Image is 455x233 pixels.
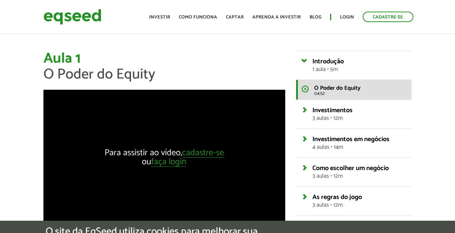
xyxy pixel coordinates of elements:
a: Login [340,15,354,20]
span: Introdução [312,56,344,67]
span: 1 aula • 5m [312,67,406,72]
a: Aprenda a investir [252,15,301,20]
a: O Poder do Equity 04:52 [296,80,412,99]
span: O Poder do Equity [43,63,155,86]
span: Aula 1 [43,47,81,71]
a: Investir [149,15,170,20]
a: Blog [309,15,321,20]
span: Investimentos [312,105,353,116]
span: As regras do jogo [312,192,362,203]
a: Investimentos3 aulas • 12m [312,107,406,121]
span: 4 aulas • 14m [312,144,406,150]
span: O Poder do Equity [314,83,361,93]
div: Para assistir ao vídeo, ou [104,149,225,167]
span: Como escolher um negócio [312,163,389,174]
a: Cadastre-se [363,12,413,22]
img: EqSeed [43,7,101,26]
a: Introdução1 aula • 5m [312,58,406,72]
span: 3 aulas • 12m [312,115,406,121]
a: Investimentos em negócios4 aulas • 14m [312,136,406,150]
a: faça login [151,158,186,167]
a: Como funciona [179,15,217,20]
span: Investimentos em negócios [312,134,389,145]
a: Captar [226,15,244,20]
span: 3 aulas • 12m [312,202,406,208]
span: 3 aulas • 12m [312,173,406,179]
a: As regras do jogo3 aulas • 12m [312,194,406,208]
a: cadastre-se [182,149,224,158]
a: Como escolher um negócio3 aulas • 12m [312,165,406,179]
span: 04:52 [314,91,406,96]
